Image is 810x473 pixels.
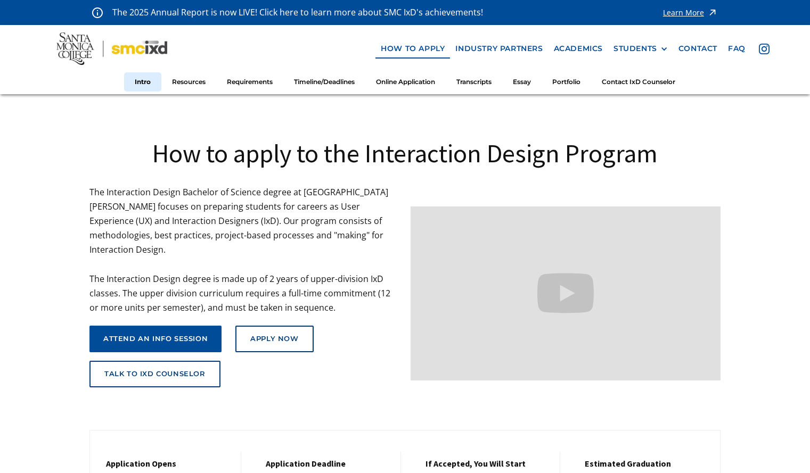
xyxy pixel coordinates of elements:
[411,206,721,380] iframe: Design your future with a Bachelor's Degree in Interaction Design from Santa Monica College
[103,335,208,343] div: attend an info session
[124,72,161,92] a: Intro
[613,44,657,53] div: STUDENTS
[426,459,550,469] h5: If Accepted, You Will Start
[89,326,222,352] a: attend an info session
[283,72,365,92] a: Timeline/Deadlines
[723,39,751,59] a: faq
[663,5,718,20] a: Learn More
[250,335,298,343] div: Apply Now
[663,9,704,16] div: Learn More
[89,185,400,316] p: The Interaction Design Bachelor of Science degree at [GEOGRAPHIC_DATA][PERSON_NAME] focuses on pr...
[759,44,770,54] img: icon - instagram
[673,39,723,59] a: contact
[591,72,686,92] a: Contact IxD Counselor
[707,5,718,20] img: icon - arrow - alert
[161,72,216,92] a: Resources
[365,72,446,92] a: Online Application
[56,32,167,65] img: Santa Monica College - SMC IxD logo
[266,459,390,469] h5: Application Deadline
[92,7,103,18] img: icon - information - alert
[89,137,721,170] h1: How to apply to the Interaction Design Program
[216,72,283,92] a: Requirements
[542,72,591,92] a: Portfolio
[106,459,230,469] h5: Application Opens
[112,5,484,20] p: The 2025 Annual Report is now LIVE! Click here to learn more about SMC IxD's achievements!
[613,44,668,53] div: STUDENTS
[235,326,313,352] a: Apply Now
[446,72,502,92] a: Transcripts
[450,39,548,59] a: industry partners
[104,370,206,378] div: talk to ixd counselor
[549,39,608,59] a: Academics
[375,39,450,59] a: how to apply
[502,72,542,92] a: Essay
[89,361,220,387] a: talk to ixd counselor
[585,459,709,469] h5: estimated graduation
